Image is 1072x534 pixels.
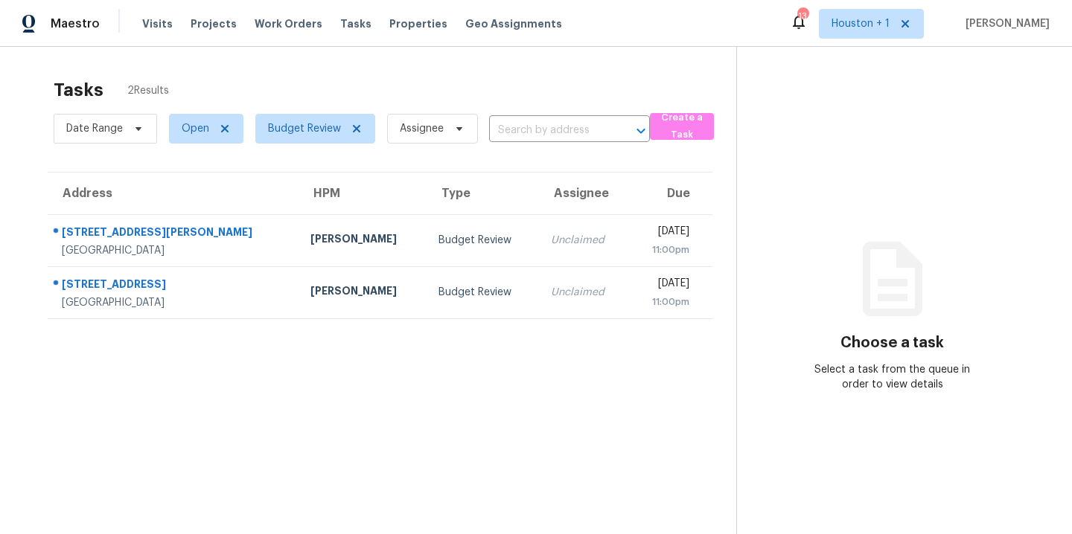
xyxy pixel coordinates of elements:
span: Open [182,121,209,136]
th: Address [48,173,299,214]
span: Houston + 1 [832,16,890,31]
div: [PERSON_NAME] [310,283,415,302]
div: 11:00pm [640,242,689,257]
span: Maestro [51,16,100,31]
div: Budget Review [438,285,527,300]
div: 11:00pm [640,295,689,309]
span: Date Range [66,121,123,136]
th: Assignee [539,173,629,214]
input: Search by address [489,119,608,142]
div: [DATE] [640,276,689,295]
div: [DATE] [640,224,689,242]
div: Unclaimed [551,233,617,248]
span: Visits [142,16,173,31]
th: HPM [299,173,427,214]
div: Select a task from the queue in order to view details [814,362,970,392]
span: 2 Results [127,83,169,98]
button: Open [631,120,651,141]
span: [PERSON_NAME] [960,16,1050,31]
div: [GEOGRAPHIC_DATA] [62,295,287,310]
th: Type [427,173,539,214]
div: Unclaimed [551,285,617,300]
div: [GEOGRAPHIC_DATA] [62,243,287,258]
span: Tasks [340,19,371,29]
span: Geo Assignments [465,16,562,31]
h3: Choose a task [840,335,944,350]
span: Work Orders [255,16,322,31]
h2: Tasks [54,83,103,97]
div: 13 [797,9,808,24]
span: Create a Task [657,109,706,144]
div: Budget Review [438,233,527,248]
button: Create a Task [650,113,714,140]
span: Assignee [400,121,444,136]
span: Budget Review [268,121,341,136]
div: [STREET_ADDRESS] [62,277,287,295]
th: Due [628,173,712,214]
span: Projects [191,16,237,31]
div: [STREET_ADDRESS][PERSON_NAME] [62,225,287,243]
span: Properties [389,16,447,31]
div: [PERSON_NAME] [310,231,415,250]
